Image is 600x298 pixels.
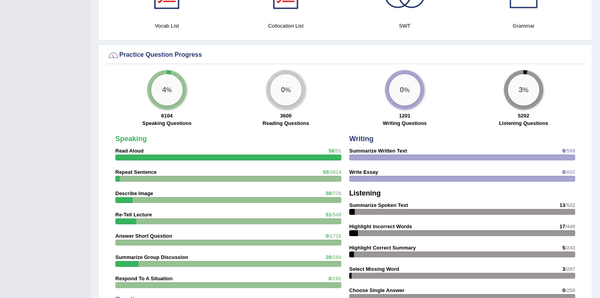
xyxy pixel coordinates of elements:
span: /243 [565,245,575,251]
h4: SWT [349,22,460,30]
label: Listening Questions [499,119,548,127]
strong: Writing [349,135,374,143]
div: % [508,74,539,106]
span: /440 [565,223,575,229]
h4: Collocation List [230,22,341,30]
span: 58 [328,148,334,154]
span: /776 [331,190,341,196]
span: 0 [562,148,565,154]
strong: 1201 [399,113,411,119]
span: /1718 [328,233,341,239]
strong: Summarize Written Text [349,148,407,154]
big: 3 [519,86,523,94]
span: /250 [565,287,575,293]
span: /2624 [328,169,341,175]
label: Writing Questions [383,119,427,127]
div: % [151,74,183,106]
strong: Choose Single Answer [349,287,404,293]
label: Reading Questions [263,119,309,127]
strong: Respond To A Situation [115,276,172,281]
span: /287 [565,266,575,272]
strong: Read Aloud [115,148,144,154]
strong: Summarize Spoken Text [349,202,408,208]
strong: Speaking [115,135,147,143]
span: 51 [326,212,331,218]
h4: Vocab List [111,22,222,30]
span: 0 [328,276,331,281]
div: Practice Question Progress [107,49,583,61]
span: 0 [562,169,565,175]
strong: Describe Image [115,190,153,196]
big: 4 [162,86,167,94]
strong: Listening [349,189,381,197]
div: % [389,74,420,106]
strong: 5202 [518,113,530,119]
span: /51 [334,148,341,154]
h4: Grammar [468,22,579,30]
span: /602 [565,169,575,175]
span: 3 [562,266,565,272]
span: /194 [331,254,341,260]
big: 0 [400,86,404,94]
div: % [270,74,302,106]
strong: 3600 [280,113,292,119]
span: /599 [565,148,575,154]
strong: Highlight Incorrect Words [349,223,412,229]
strong: Answer Short Question [115,233,172,239]
span: 50 [323,169,328,175]
strong: Summarize Group Discussion [115,254,188,260]
span: 5 [562,245,565,251]
span: 59 [326,190,331,196]
span: 13 [559,202,565,208]
span: /192 [331,276,341,281]
span: 20 [326,254,331,260]
span: 0 [562,287,565,293]
span: /549 [331,212,341,218]
span: 17 [559,223,565,229]
label: Speaking Questions [143,119,192,127]
strong: Re-Tell Lecture [115,212,152,218]
big: 0 [281,86,285,94]
span: 0 [326,233,328,239]
strong: Highlight Correct Summary [349,245,416,251]
span: /522 [565,202,575,208]
strong: Write Essay [349,169,378,175]
strong: Select Missing Word [349,266,399,272]
strong: Repeat Sentence [115,169,157,175]
strong: 6104 [161,113,173,119]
